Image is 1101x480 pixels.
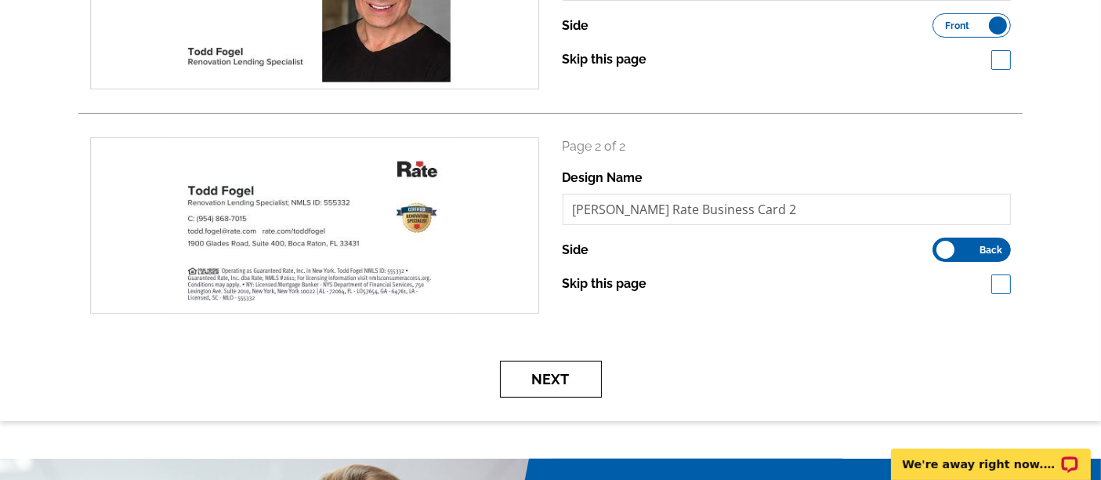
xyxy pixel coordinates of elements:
[563,137,1012,156] p: Page 2 of 2
[563,16,589,35] label: Side
[563,275,647,293] label: Skip this page
[563,169,643,187] label: Design Name
[563,194,1012,225] input: File Name
[563,50,647,69] label: Skip this page
[980,246,1002,254] span: Back
[563,241,589,260] label: Side
[945,22,969,30] span: Front
[881,431,1101,480] iframe: LiveChat chat widget
[500,361,602,398] button: Next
